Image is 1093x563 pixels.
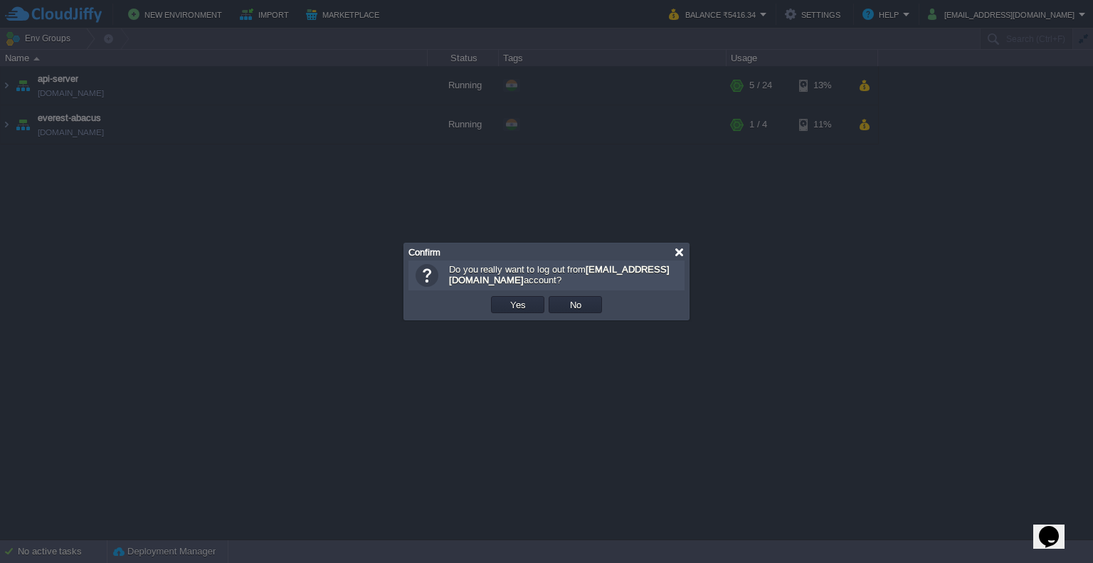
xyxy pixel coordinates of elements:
[449,264,670,285] span: Do you really want to log out from account?
[1033,506,1079,549] iframe: chat widget
[408,247,440,258] span: Confirm
[506,298,530,311] button: Yes
[566,298,586,311] button: No
[449,264,670,285] b: [EMAIL_ADDRESS][DOMAIN_NAME]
